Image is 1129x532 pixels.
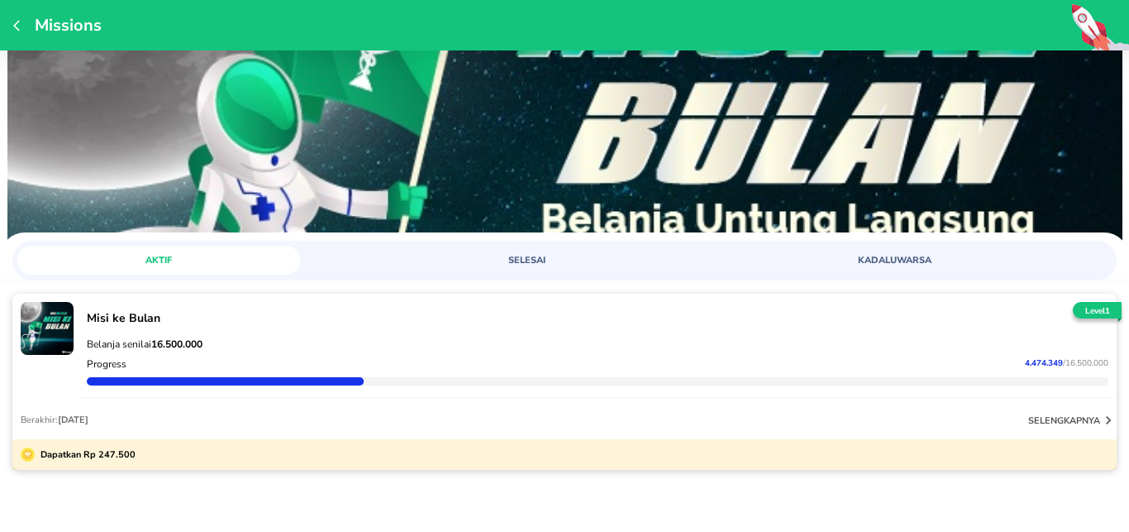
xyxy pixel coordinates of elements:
[395,254,658,266] span: SELESAI
[27,254,290,266] span: AKTIF
[26,14,102,36] p: Missions
[385,246,743,275] a: SELESAI
[1069,305,1125,318] p: Level 1
[58,414,88,426] span: [DATE]
[1025,357,1063,369] span: 4.474.349
[12,241,1117,275] div: loyalty mission tabs
[1028,412,1117,429] button: selengkapnya
[1028,415,1100,427] p: selengkapnya
[35,448,136,462] p: Dapatkan Rp 247.500
[87,310,1108,326] p: Misi ke Bulan
[1063,357,1108,369] span: / 16.500.000
[764,254,1027,266] span: KADALUWARSA
[21,414,88,426] p: Berakhir:
[87,338,202,351] span: Belanja senilai
[151,338,202,351] strong: 16.500.000
[17,246,375,275] a: AKTIF
[7,50,1122,257] img: https://cdn-procurement.swiperxapp.com/loyalty-missions/c3e4ff2b-a666-4eca-89c0-9494885b64d6.jpeg
[21,302,74,355] img: mission-22816
[754,246,1112,275] a: KADALUWARSA
[87,357,126,371] p: Progress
